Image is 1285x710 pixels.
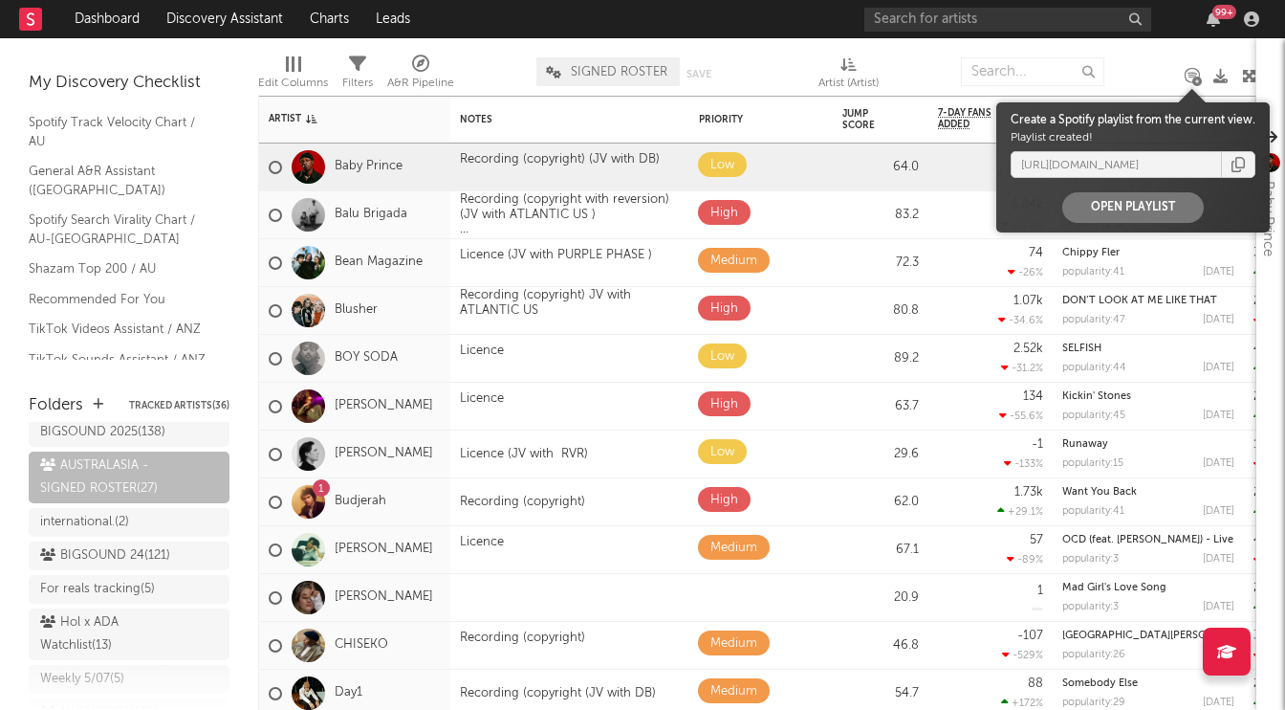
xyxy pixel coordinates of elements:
span: Recording (copyright) JV with ATLANTIC US [460,289,631,317]
a: For reals tracking(5) [29,575,229,604]
a: Day1 [335,685,362,701]
div: popularity: 45 [1062,410,1125,421]
div: international. ( 2 ) [40,511,129,534]
a: Recommended For You [29,289,210,310]
button: Tracked Artists(36) [129,401,229,410]
div: 64.0 [842,156,919,179]
div: Mad Girl's Love Song [1062,583,1234,593]
div: Want You Back [1062,487,1234,498]
a: Balu Brigada [335,207,407,223]
div: 20.9 [842,587,919,610]
div: [DATE] [1203,458,1234,469]
div: DON’T LOOK AT ME LIKE THAT [1062,296,1234,306]
div: Kickin' Stones [1062,391,1234,402]
div: Create a Spotify playlist from the current view. [1011,112,1255,129]
div: 1 [1037,585,1043,597]
div: OCD (feat. Chloe Dadd) - Live [1062,535,1234,545]
button: 99+ [1207,11,1220,27]
button: Save [686,69,711,79]
div: [DATE] [1203,698,1234,708]
div: 67.1 [842,539,919,562]
div: Recording (copyright (JV with DB) [450,686,665,701]
a: Chippy Fler [1062,248,1120,258]
div: popularity: 41 [1062,267,1124,277]
div: popularity: 15 [1062,458,1123,469]
a: Mad Girl's Love Song [1062,583,1166,593]
div: BIGSOUND 2025 ( 138 ) [40,421,165,444]
a: BIGSOUND 24(121) [29,542,229,570]
div: -89 % [1007,553,1043,566]
div: Licence [450,344,513,373]
div: popularity: 44 [1062,363,1126,373]
div: High [710,298,738,321]
div: 54.7 [842,682,919,705]
div: Medium [710,250,757,273]
div: popularity: 41 [1062,506,1124,517]
div: Artist (Artist) [818,72,879,95]
div: 88 [1028,677,1043,690]
div: [DATE] [1203,602,1234,612]
div: popularity: 26 [1062,650,1125,660]
div: High [710,202,738,225]
button: Open Playlist [1062,192,1204,223]
div: Licence (JV with RVR) [450,447,598,462]
div: Priority [699,114,775,125]
div: [DATE] [1203,410,1234,421]
div: BIGSOUND 24 ( 121 ) [40,544,170,567]
div: Low [710,154,734,177]
div: 99 + [1212,5,1236,19]
div: Chippy Fler [1062,248,1234,258]
div: 134 [1023,390,1043,403]
div: Filters [342,72,373,95]
div: SELFISH [1062,344,1234,354]
div: Edit Columns [258,48,328,103]
a: Somebody Else [1062,678,1138,689]
div: -31.2 % [1001,362,1043,374]
a: [GEOGRAPHIC_DATA][PERSON_NAME] [1062,631,1253,641]
div: -107 [1017,630,1043,642]
div: Artist [269,113,412,124]
div: 80.8 [842,300,919,322]
a: Hol x ADA Watchlist(13) [29,609,229,660]
a: CHISEKO [335,637,388,654]
div: AUSTRALASIA - SIGNED ROSTER ( 27 ) [40,455,175,500]
div: 57 [1030,534,1043,546]
div: Playlist created! [1011,112,1255,223]
div: 74 [1029,247,1043,259]
div: Edit Columns [258,72,328,95]
a: Want You Back [1062,487,1137,498]
div: Medium [710,537,757,560]
div: Low [710,441,734,464]
span: SIGNED ROSTER [571,66,667,78]
a: Weekly 5/07(5) [29,665,229,694]
a: Blusher [335,302,378,319]
div: 29.6 [842,443,919,466]
div: Low [710,345,734,368]
div: -529 % [1002,649,1043,661]
a: Runaway [1062,439,1108,450]
a: [PERSON_NAME] [335,589,433,606]
div: [DATE] [1203,554,1234,565]
div: 72.3 [842,252,919,275]
div: 1.73k [1014,486,1043,499]
a: TikTok Sounds Assistant / ANZ [29,349,210,370]
div: High [710,489,738,512]
div: Runaway [1062,439,1234,450]
a: Kickin' Stones [1062,391,1131,402]
a: [PERSON_NAME] [335,398,433,414]
div: Notes [460,114,651,125]
div: Licence [450,535,513,565]
div: Somebody Else [1062,678,1234,689]
div: High [710,393,738,416]
div: Recording (copyright with reversion) (JV with ATLANTIC US ) [450,192,689,237]
div: My Discovery Checklist [29,72,229,95]
div: A&R Pipeline [387,48,454,103]
div: +29.1 % [997,505,1043,518]
div: Licence (JV with PURPLE PHASE ) [450,248,662,277]
div: [DATE] [1203,267,1234,277]
input: Search for artists [864,8,1151,32]
a: Spotify Search Virality Chart / AU-[GEOGRAPHIC_DATA] [29,210,210,249]
a: international.(2) [29,508,229,537]
div: [DATE] [1203,363,1234,373]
